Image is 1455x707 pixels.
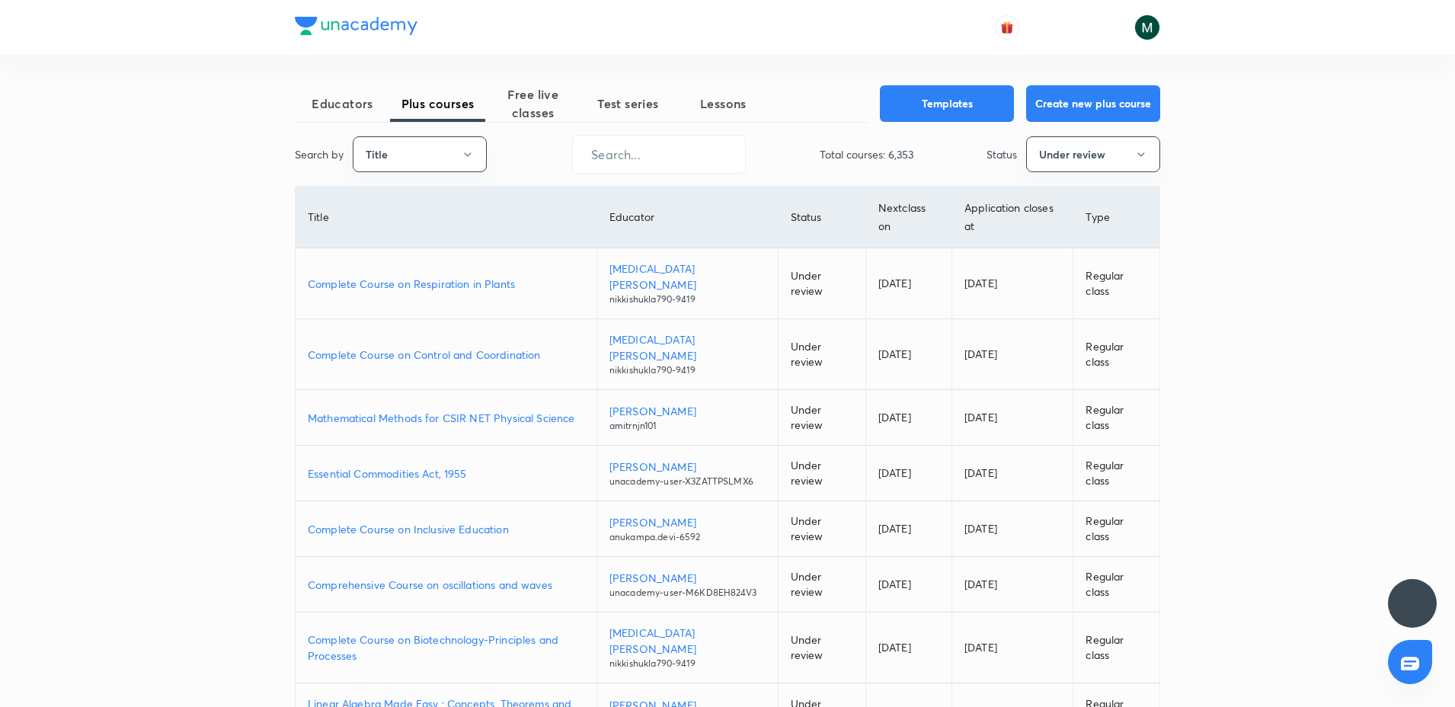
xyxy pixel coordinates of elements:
[609,403,766,419] p: [PERSON_NAME]
[987,146,1017,162] p: Status
[820,146,913,162] p: Total courses: 6,353
[778,319,865,390] td: Under review
[865,390,951,446] td: [DATE]
[609,530,766,544] p: anukampa.devi-6592
[609,625,766,670] a: [MEDICAL_DATA][PERSON_NAME]nikkishukla790-9419
[1403,594,1421,613] img: ttu
[1000,21,1014,34] img: avatar
[609,514,766,544] a: [PERSON_NAME]anukampa.devi-6592
[353,136,487,172] button: Title
[880,85,1014,122] button: Templates
[295,17,417,35] img: Company Logo
[865,501,951,557] td: [DATE]
[609,331,766,363] p: [MEDICAL_DATA][PERSON_NAME]
[951,187,1073,248] th: Application closes at
[1073,187,1159,248] th: Type
[609,261,766,306] a: [MEDICAL_DATA][PERSON_NAME]nikkishukla790-9419
[865,319,951,390] td: [DATE]
[485,85,580,122] span: Free live classes
[609,514,766,530] p: [PERSON_NAME]
[609,261,766,293] p: [MEDICAL_DATA][PERSON_NAME]
[308,465,584,481] a: Essential Commodities Act, 1955
[390,94,485,113] span: Plus courses
[596,187,778,248] th: Educator
[1026,85,1160,122] button: Create new plus course
[308,347,584,363] a: Complete Course on Control and Coordination
[1073,248,1159,319] td: Regular class
[573,135,745,174] input: Search...
[951,248,1073,319] td: [DATE]
[609,293,766,306] p: nikkishukla790-9419
[609,475,766,488] p: unacademy-user-X3ZATTPSLMX6
[609,570,766,600] a: [PERSON_NAME]unacademy-user-M6KD8EH824V3
[308,410,584,426] a: Mathematical Methods for CSIR NET Physical Science
[609,459,766,488] a: [PERSON_NAME]unacademy-user-X3ZATTPSLMX6
[609,459,766,475] p: [PERSON_NAME]
[609,331,766,377] a: [MEDICAL_DATA][PERSON_NAME]nikkishukla790-9419
[951,319,1073,390] td: [DATE]
[865,613,951,683] td: [DATE]
[951,446,1073,501] td: [DATE]
[308,577,584,593] a: Comprehensive Course on oscillations and waves
[1073,390,1159,446] td: Regular class
[778,390,865,446] td: Under review
[1073,557,1159,613] td: Regular class
[778,248,865,319] td: Under review
[865,248,951,319] td: [DATE]
[951,613,1073,683] td: [DATE]
[1026,136,1160,172] button: Under review
[778,557,865,613] td: Under review
[676,94,771,113] span: Lessons
[609,363,766,377] p: nikkishukla790-9419
[609,586,766,600] p: unacademy-user-M6KD8EH824V3
[778,501,865,557] td: Under review
[865,187,951,248] th: Next class on
[580,94,676,113] span: Test series
[609,657,766,670] p: nikkishukla790-9419
[778,613,865,683] td: Under review
[778,446,865,501] td: Under review
[865,557,951,613] td: [DATE]
[951,390,1073,446] td: [DATE]
[308,521,584,537] a: Complete Course on Inclusive Education
[609,625,766,657] p: [MEDICAL_DATA][PERSON_NAME]
[778,187,865,248] th: Status
[308,632,584,664] a: Complete Course on Biotechnology-Principles and Processes
[951,501,1073,557] td: [DATE]
[296,187,596,248] th: Title
[295,94,390,113] span: Educators
[295,146,344,162] p: Search by
[1073,501,1159,557] td: Regular class
[951,557,1073,613] td: [DATE]
[609,419,766,433] p: amitrnjn101
[1073,613,1159,683] td: Regular class
[1073,446,1159,501] td: Regular class
[295,17,417,39] a: Company Logo
[1073,319,1159,390] td: Regular class
[865,446,951,501] td: [DATE]
[1134,14,1160,40] img: Milind Shahare
[609,570,766,586] p: [PERSON_NAME]
[995,15,1019,40] button: avatar
[308,276,584,292] a: Complete Course on Respiration in Plants
[609,403,766,433] a: [PERSON_NAME]amitrnjn101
